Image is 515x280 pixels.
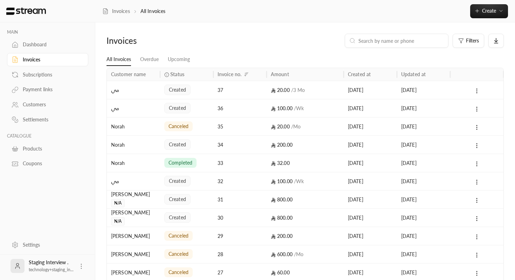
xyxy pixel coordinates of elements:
div: Dashboard [23,41,80,48]
nav: breadcrumb [102,8,165,15]
a: Payment links [7,83,88,96]
div: Invoices [23,56,80,63]
div: Customers [23,101,80,108]
a: Coupons [7,157,88,171]
div: Coupons [23,160,80,167]
div: Payment links [23,86,80,93]
div: Settlements [23,116,80,123]
a: Products [7,142,88,155]
p: All Invoices [140,8,166,15]
span: Create [482,8,496,14]
a: Subscriptions [7,68,88,81]
img: Logo [6,7,47,15]
a: Dashboard [7,38,88,52]
a: Invoices [7,53,88,67]
div: Products [23,145,80,152]
div: Subscriptions [23,71,80,78]
p: MAIN [7,29,88,35]
p: CATALOGUE [7,133,88,139]
span: technology+staging_in... [29,267,74,272]
div: Settings [23,241,80,248]
a: Invoices [102,8,130,15]
a: Customers [7,98,88,112]
a: Settlements [7,113,88,127]
div: Staging Interview . [29,259,74,273]
button: Create [470,4,508,18]
a: Settings [7,238,88,252]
